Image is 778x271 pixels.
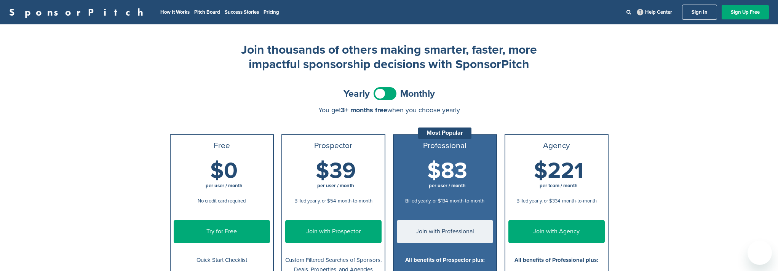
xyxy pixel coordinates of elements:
h3: Professional [397,141,493,150]
span: $83 [427,158,467,184]
b: All benefits of Professional plus: [514,257,598,263]
span: Monthly [400,89,435,99]
a: Pricing [264,9,279,15]
span: 3+ months free [341,106,387,114]
span: $221 [534,158,583,184]
span: per team / month [540,183,578,189]
a: Join with Agency [508,220,605,243]
div: You get when you choose yearly [170,106,609,114]
h3: Prospector [285,141,382,150]
a: Join with Prospector [285,220,382,243]
a: Success Stories [225,9,259,15]
iframe: Button to launch messaging window [748,241,772,265]
a: How It Works [160,9,190,15]
span: per user / month [317,183,354,189]
span: $0 [210,158,238,184]
span: Billed yearly, or $134 [405,198,448,204]
span: No credit card required [198,198,246,204]
p: Quick Start Checklist [174,255,270,265]
a: Pitch Board [194,9,220,15]
span: per user / month [429,183,466,189]
span: Yearly [343,89,370,99]
span: Billed yearly, or $334 [516,198,560,204]
h3: Agency [508,141,605,150]
a: Sign Up Free [722,5,769,19]
a: SponsorPitch [9,7,148,17]
a: Join with Professional [397,220,493,243]
span: month-to-month [562,198,597,204]
span: Billed yearly, or $54 [294,198,336,204]
span: month-to-month [450,198,484,204]
span: per user / month [206,183,243,189]
span: $39 [316,158,356,184]
span: month-to-month [338,198,372,204]
div: Most Popular [418,128,471,139]
b: All benefits of Prospector plus: [405,257,485,263]
a: Help Center [636,8,674,17]
h2: Join thousands of others making smarter, faster, more impactful sponsorship decisions with Sponso... [237,43,542,72]
a: Sign In [682,5,717,20]
a: Try for Free [174,220,270,243]
h3: Free [174,141,270,150]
